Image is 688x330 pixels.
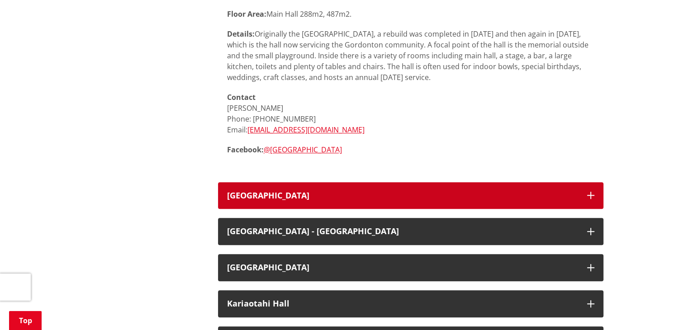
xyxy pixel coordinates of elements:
strong: Details: [227,29,255,39]
h3: Kariaotahi Hall [227,299,578,308]
strong: Facebook: [227,145,264,155]
h3: [GEOGRAPHIC_DATA] [227,263,578,272]
a: [EMAIL_ADDRESS][DOMAIN_NAME] [247,125,365,135]
h3: [GEOGRAPHIC_DATA] - [GEOGRAPHIC_DATA] [227,227,578,236]
button: [GEOGRAPHIC_DATA] - [GEOGRAPHIC_DATA] [218,218,603,245]
p: Originally the [GEOGRAPHIC_DATA], a rebuild was completed in [DATE] and then again in [DATE], whi... [227,28,594,83]
h3: [GEOGRAPHIC_DATA] [227,191,578,200]
button: Kariaotahi Hall [218,290,603,317]
a: @[GEOGRAPHIC_DATA] [264,145,342,155]
p: [PERSON_NAME] Phone: [PHONE_NUMBER] Email: [227,92,594,135]
p: Main Hall 288m2, 487m2. [227,9,594,19]
strong: Contact [227,92,256,102]
button: [GEOGRAPHIC_DATA] [218,182,603,209]
button: [GEOGRAPHIC_DATA] [218,254,603,281]
iframe: Messenger Launcher [646,292,679,325]
a: Top [9,311,42,330]
strong: Floor Area: [227,9,266,19]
